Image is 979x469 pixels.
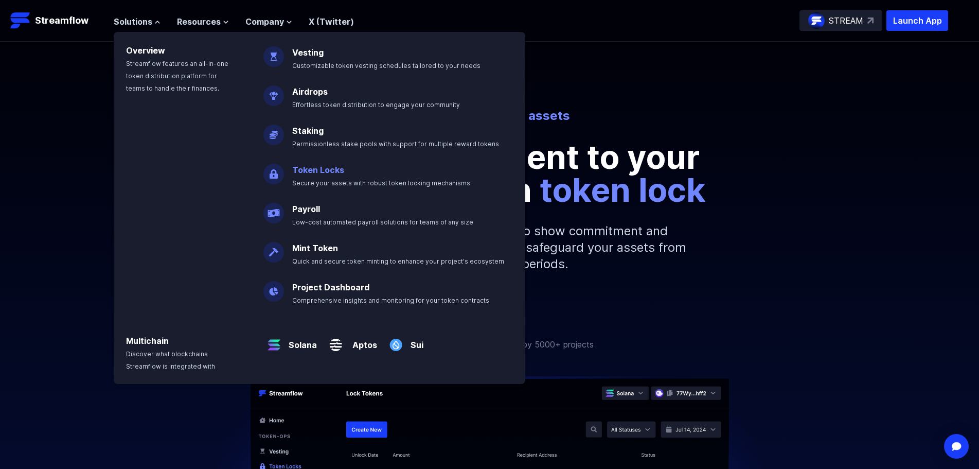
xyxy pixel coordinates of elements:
span: Secure your assets with robust token locking mechanisms [292,179,470,187]
div: Open Intercom Messenger [944,434,969,459]
img: Token Locks [263,155,284,184]
img: Aptos [325,326,346,355]
a: Solana [284,331,317,351]
img: Solana [263,326,284,355]
button: Company [245,15,292,28]
p: Trusted by 5000+ projects [491,338,594,351]
span: Resources [177,15,221,28]
span: Comprehensive insights and monitoring for your token contracts [292,297,489,304]
a: Staking [292,126,324,136]
p: STREAM [829,14,863,27]
span: Streamflow features an all-in-one token distribution platform for teams to handle their finances. [126,60,228,92]
span: Solutions [114,15,152,28]
span: Customizable token vesting schedules tailored to your needs [292,62,480,70]
img: Vesting [263,38,284,67]
button: Resources [177,15,229,28]
a: Streamflow [10,10,103,31]
a: X (Twitter) [309,16,354,27]
a: Sui [406,331,423,351]
span: Quick and secure token minting to enhance your project's ecosystem [292,257,504,265]
a: Vesting [292,47,324,58]
span: Effortless token distribution to engage your community [292,101,460,109]
button: Launch App [886,10,948,31]
span: token lock [540,170,706,210]
span: Discover what blockchains Streamflow is integrated with [126,350,215,370]
p: Streamflow [35,13,88,28]
a: Airdrops [292,86,328,97]
button: Solutions [114,15,161,28]
img: Streamflow Logo [10,10,31,31]
a: Token Locks [292,165,344,175]
a: Project Dashboard [292,282,369,292]
img: Sui [385,326,406,355]
span: Low-cost automated payroll solutions for teams of any size [292,218,473,226]
img: Payroll [263,195,284,223]
a: Overview [126,45,165,56]
a: Payroll [292,204,320,214]
img: Mint Token [263,234,284,263]
img: Airdrops [263,77,284,106]
img: Project Dashboard [263,273,284,302]
a: Aptos [346,331,377,351]
img: streamflow-logo-circle.png [808,12,825,29]
img: Staking [263,116,284,145]
span: Company [245,15,284,28]
a: Mint Token [292,243,338,253]
span: Permissionless stake pools with support for multiple reward tokens [292,140,499,148]
a: Multichain [126,336,169,346]
img: top-right-arrow.svg [867,18,874,24]
a: STREAM [799,10,882,31]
